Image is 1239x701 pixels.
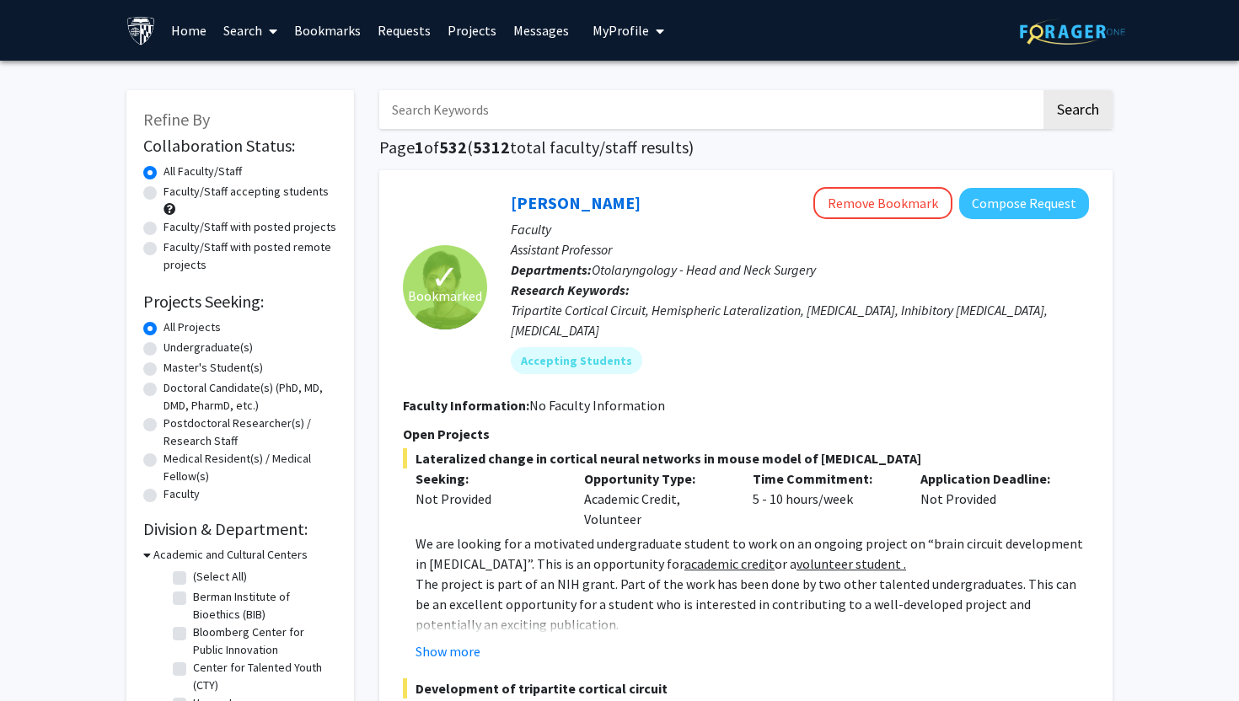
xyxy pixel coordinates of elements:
[473,136,510,158] span: 5312
[403,397,529,414] b: Faculty Information:
[571,468,740,529] div: Academic Credit, Volunteer
[511,261,592,278] b: Departments:
[193,588,333,623] label: Berman Institute of Bioethics (BIB)
[403,448,1089,468] span: Lateralized change in cortical neural networks in mouse model of [MEDICAL_DATA]
[439,1,505,60] a: Projects
[740,468,909,529] div: 5 - 10 hours/week
[164,485,200,503] label: Faculty
[286,1,369,60] a: Bookmarks
[416,574,1089,634] p: The project is part of an NIH grant. Part of the work has been done by two other talented undergr...
[959,188,1089,219] button: Compose Request to Tara Deemyad
[164,415,337,450] label: Postdoctoral Researcher(s) / Research Staff
[193,659,333,694] label: Center for Talented Youth (CTY)
[416,641,480,661] button: Show more
[143,292,337,312] h2: Projects Seeking:
[143,109,210,130] span: Refine By
[164,339,253,356] label: Undergraduate(s)
[215,1,286,60] a: Search
[431,269,459,286] span: ✓
[126,16,156,45] img: Johns Hopkins University Logo
[511,347,642,374] mat-chip: Accepting Students
[163,1,215,60] a: Home
[164,450,337,485] label: Medical Resident(s) / Medical Fellow(s)
[1020,19,1125,45] img: ForagerOne Logo
[193,623,333,659] label: Bloomberg Center for Public Innovation
[379,90,1041,129] input: Search Keywords
[511,281,630,298] b: Research Keywords:
[920,468,1064,489] p: Application Deadline:
[1043,90,1113,129] button: Search
[403,424,1089,444] p: Open Projects
[592,261,816,278] span: Otolaryngology - Head and Neck Surgery
[193,568,247,586] label: (Select All)
[408,286,482,306] span: Bookmarked
[511,219,1089,239] p: Faculty
[143,519,337,539] h2: Division & Department:
[908,468,1076,529] div: Not Provided
[164,218,336,236] label: Faculty/Staff with posted projects
[511,192,641,213] a: [PERSON_NAME]
[403,678,1089,698] span: Development of tripartite cortical circuit
[753,468,896,489] p: Time Commitment:
[416,468,559,489] p: Seeking:
[529,397,665,414] span: No Faculty Information
[164,183,329,201] label: Faculty/Staff accepting students
[415,136,424,158] span: 1
[684,555,775,572] u: academic credit
[584,468,727,489] p: Opportunity Type:
[379,137,1113,158] h1: Page of ( total faculty/staff results)
[416,489,559,509] div: Not Provided
[164,238,337,274] label: Faculty/Staff with posted remote projects
[369,1,439,60] a: Requests
[164,379,337,415] label: Doctoral Candidate(s) (PhD, MD, DMD, PharmD, etc.)
[813,187,952,219] button: Remove Bookmark
[416,533,1089,574] p: We are looking for a motivated undergraduate student to work on an ongoing project on “brain circ...
[13,625,72,688] iframe: Chat
[593,22,649,39] span: My Profile
[164,359,263,377] label: Master's Student(s)
[143,136,337,156] h2: Collaboration Status:
[511,239,1089,260] p: Assistant Professor
[796,555,906,572] u: volunteer student .
[511,300,1089,340] div: Tripartite Cortical Circuit, Hemispheric Lateralization, [MEDICAL_DATA], Inhibitory [MEDICAL_DATA...
[439,136,467,158] span: 532
[505,1,577,60] a: Messages
[164,163,242,180] label: All Faculty/Staff
[153,546,308,564] h3: Academic and Cultural Centers
[164,318,221,336] label: All Projects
